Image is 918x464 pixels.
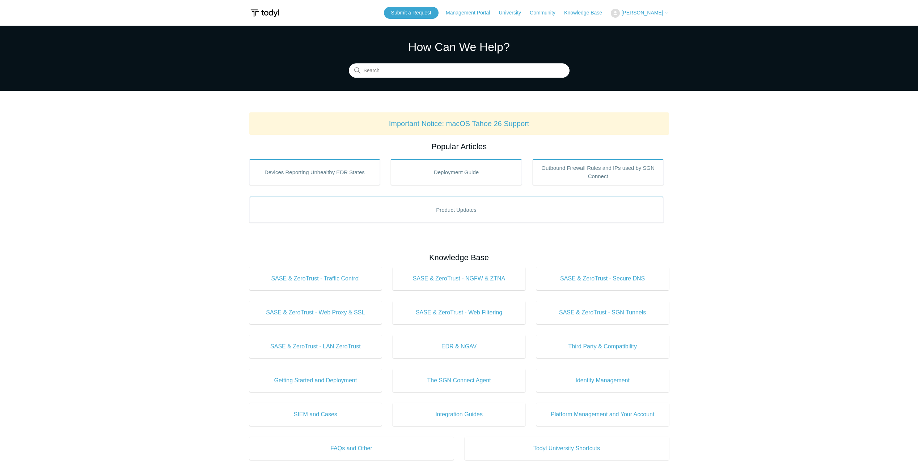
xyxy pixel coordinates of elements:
[249,7,280,20] img: Todyl Support Center Help Center home page
[403,308,515,317] span: SASE & ZeroTrust - Web Filtering
[446,9,497,17] a: Management Portal
[536,267,669,290] a: SASE & ZeroTrust - Secure DNS
[249,141,669,152] h2: Popular Articles
[249,437,454,460] a: FAQs and Other
[249,335,382,358] a: SASE & ZeroTrust - LAN ZeroTrust
[536,335,669,358] a: Third Party & Compatibility
[536,301,669,324] a: SASE & ZeroTrust - SGN Tunnels
[403,342,515,351] span: EDR & NGAV
[393,267,525,290] a: SASE & ZeroTrust - NGFW & ZTNA
[349,38,570,56] h1: How Can We Help?
[621,10,663,16] span: [PERSON_NAME]
[389,120,529,128] a: Important Notice: macOS Tahoe 26 Support
[547,274,658,283] span: SASE & ZeroTrust - Secure DNS
[547,308,658,317] span: SASE & ZeroTrust - SGN Tunnels
[249,252,669,263] h2: Knowledge Base
[536,369,669,392] a: Identity Management
[530,9,563,17] a: Community
[393,301,525,324] a: SASE & ZeroTrust - Web Filtering
[547,376,658,385] span: Identity Management
[249,197,664,223] a: Product Updates
[475,444,658,453] span: Todyl University Shortcuts
[547,342,658,351] span: Third Party & Compatibility
[564,9,609,17] a: Knowledge Base
[260,376,371,385] span: Getting Started and Deployment
[547,410,658,419] span: Platform Management and Your Account
[499,9,528,17] a: University
[393,369,525,392] a: The SGN Connect Agent
[384,7,439,19] a: Submit a Request
[611,9,669,18] button: [PERSON_NAME]
[349,64,570,78] input: Search
[260,274,371,283] span: SASE & ZeroTrust - Traffic Control
[249,403,382,426] a: SIEM and Cases
[533,159,664,185] a: Outbound Firewall Rules and IPs used by SGN Connect
[465,437,669,460] a: Todyl University Shortcuts
[260,410,371,419] span: SIEM and Cases
[391,159,522,185] a: Deployment Guide
[403,274,515,283] span: SASE & ZeroTrust - NGFW & ZTNA
[249,267,382,290] a: SASE & ZeroTrust - Traffic Control
[249,301,382,324] a: SASE & ZeroTrust - Web Proxy & SSL
[393,335,525,358] a: EDR & NGAV
[260,342,371,351] span: SASE & ZeroTrust - LAN ZeroTrust
[403,410,515,419] span: Integration Guides
[260,308,371,317] span: SASE & ZeroTrust - Web Proxy & SSL
[249,369,382,392] a: Getting Started and Deployment
[393,403,525,426] a: Integration Guides
[403,376,515,385] span: The SGN Connect Agent
[249,159,380,185] a: Devices Reporting Unhealthy EDR States
[536,403,669,426] a: Platform Management and Your Account
[260,444,443,453] span: FAQs and Other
